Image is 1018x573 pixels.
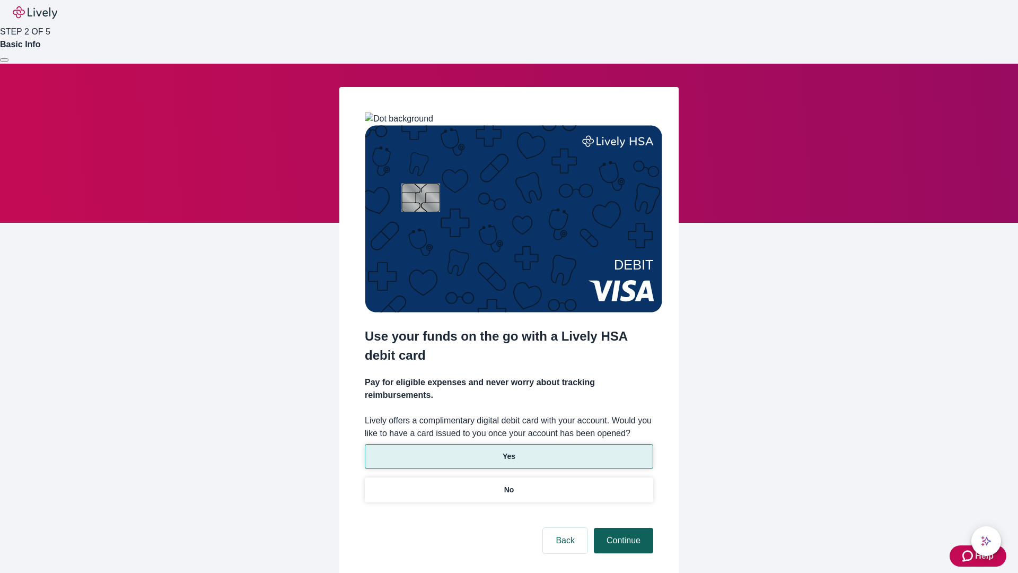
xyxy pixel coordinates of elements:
button: No [365,477,653,502]
svg: Zendesk support icon [962,550,975,562]
svg: Lively AI Assistant [981,536,991,546]
button: Continue [594,528,653,553]
img: Debit card [365,125,662,312]
p: No [504,484,514,496]
label: Lively offers a complimentary digital debit card with your account. Would you like to have a card... [365,414,653,440]
button: chat [971,526,1001,556]
button: Yes [365,444,653,469]
button: Back [543,528,587,553]
img: Dot background [365,112,433,125]
span: Help [975,550,994,562]
h2: Use your funds on the go with a Lively HSA debit card [365,327,653,365]
button: Zendesk support iconHelp [950,545,1006,567]
img: Lively [13,6,57,19]
h4: Pay for eligible expenses and never worry about tracking reimbursements. [365,376,653,402]
p: Yes [503,451,515,462]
